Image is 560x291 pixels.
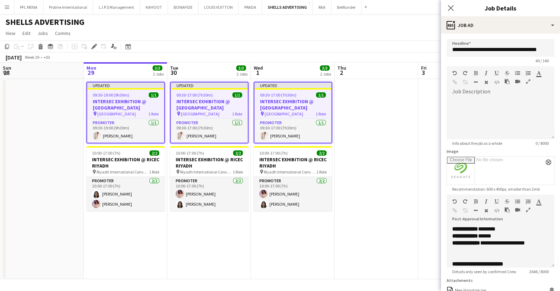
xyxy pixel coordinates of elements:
button: Unordered List [515,199,520,204]
span: Thu [337,65,346,71]
app-job-card: 10:00-17:00 (7h)2/2INTERSEC EXHIBITION @ RICEC RIYADH Riyadh International Convention & Exhibitio... [254,146,332,211]
button: Text Color [536,199,541,204]
span: 28 [2,69,11,77]
span: Info about the job as a whole [447,141,508,146]
span: Fri [421,65,427,71]
h3: INTERSEC EXHIBITION @ RICEC RIYADH [170,156,248,169]
a: Comms [52,29,73,38]
h3: INTERSEC EXHIBITION @ [GEOGRAPHIC_DATA] [254,98,331,111]
app-job-card: Updated09:30-17:00 (7h30m)1/1INTERSEC EXHIBITION @ [GEOGRAPHIC_DATA] [GEOGRAPHIC_DATA]1 RolePromo... [170,82,248,143]
h3: Job Details [441,3,560,13]
button: Italic [484,199,489,204]
button: LOUIS VUITTON [198,0,239,14]
button: Paste as plain text [505,207,510,213]
span: Mon [86,65,96,71]
span: Week 39 [23,55,41,60]
button: Horizontal Line [473,79,478,85]
button: Paste as plain text [505,79,510,84]
span: 2 [336,69,346,77]
a: Edit [20,29,33,38]
span: 3 [420,69,427,77]
h3: INTERSEC EXHIBITION @ RICEC RIYADH [86,156,165,169]
span: 10:00-17:00 (7h) [259,150,288,156]
app-card-role: Promoter2/210:00-17:00 (7h)[PERSON_NAME][PERSON_NAME] [86,177,165,211]
button: Fullscreen [526,79,531,84]
span: 1 Role [148,111,159,116]
button: Redo [463,70,468,76]
button: BONAFIDE [168,0,198,14]
h3: INTERSEC EXHIBITION @ [GEOGRAPHIC_DATA] [87,98,164,111]
button: Proline Interntational [43,0,93,14]
span: 29 [85,69,96,77]
button: Horizontal Line [473,208,478,213]
span: 40 / 140 [530,58,554,63]
span: 30 [169,69,178,77]
span: 09:30-19:00 (9h30m) [93,92,129,98]
button: Ordered List [526,199,531,204]
app-card-role: Promoter1/109:30-17:00 (7h30m)[PERSON_NAME] [171,119,248,143]
div: 2 Jobs [153,71,164,77]
button: Unordered List [515,70,520,76]
span: 2/2 [149,150,159,156]
span: 2/2 [317,150,327,156]
button: L.I.P.S Management [93,0,140,14]
button: Bold [473,70,478,76]
button: SHELLS ADVERTISING [262,0,313,14]
app-job-card: Updated09:30-19:00 (9h30m)1/1INTERSEC EXHIBITION @ [GEOGRAPHIC_DATA] [GEOGRAPHIC_DATA]1 RolePromo... [86,82,165,143]
span: 1 Role [316,169,327,175]
button: Fullscreen [526,207,531,213]
button: RAA [313,0,331,14]
button: Ordered List [526,70,531,76]
app-card-role: Promoter1/109:30-17:00 (7h30m)[PERSON_NAME] [254,119,331,143]
span: 3/3 [153,65,162,71]
span: 0 / 8000 [530,141,554,146]
label: Attachments [447,278,473,283]
app-card-role: Promoter2/210:00-17:00 (7h)[PERSON_NAME][PERSON_NAME] [254,177,332,211]
span: 10:00-17:00 (7h) [92,150,120,156]
a: Jobs [35,29,51,38]
span: 1 Role [316,111,326,116]
div: [DATE] [6,54,22,61]
span: Riyadh International Convention & Exhibition Center [264,169,316,175]
button: Undo [452,70,457,76]
span: 1/1 [149,92,159,98]
div: Updated [254,83,331,88]
button: Strikethrough [505,199,510,204]
span: 3/3 [320,65,330,71]
button: HTML Code [494,208,499,213]
app-job-card: Updated09:30-17:00 (7h30m)1/1INTERSEC EXHIBITION @ [GEOGRAPHIC_DATA] [GEOGRAPHIC_DATA]1 RolePromo... [254,82,332,143]
span: Wed [254,65,263,71]
button: Undo [452,199,457,204]
div: Job Ad [441,17,560,34]
button: BeWunder [331,0,362,14]
app-card-role: Promoter1/109:30-19:00 (9h30m)[PERSON_NAME] [87,119,164,143]
button: Insert video [515,79,520,84]
span: 1 Role [233,169,243,175]
span: 1 Role [232,111,242,116]
span: Jobs [37,30,48,36]
span: 09:30-17:00 (7h30m) [260,92,296,98]
div: +03 [43,55,50,60]
button: Insert video [515,207,520,213]
span: Sun [3,65,11,71]
button: Underline [494,70,499,76]
button: PFL MENA [14,0,43,14]
span: 10:00-17:00 (7h) [176,150,204,156]
button: Bold [473,199,478,204]
span: 1 [253,69,263,77]
div: 10:00-17:00 (7h)2/2INTERSEC EXHIBITION @ RICEC RIYADH Riyadh International Convention & Exhibitio... [86,146,165,211]
span: 1/1 [232,92,242,98]
button: Clear Formatting [484,79,489,85]
button: PRADA [239,0,262,14]
span: 09:30-17:00 (7h30m) [176,92,213,98]
span: [GEOGRAPHIC_DATA] [97,111,136,116]
button: Text Color [536,70,541,76]
span: 2646 / 8000 [524,269,554,274]
span: Details only seen by confirmed Crew [447,269,522,274]
app-job-card: 10:00-17:00 (7h)2/2INTERSEC EXHIBITION @ RICEC RIYADH Riyadh International Convention & Exhibitio... [170,146,248,211]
